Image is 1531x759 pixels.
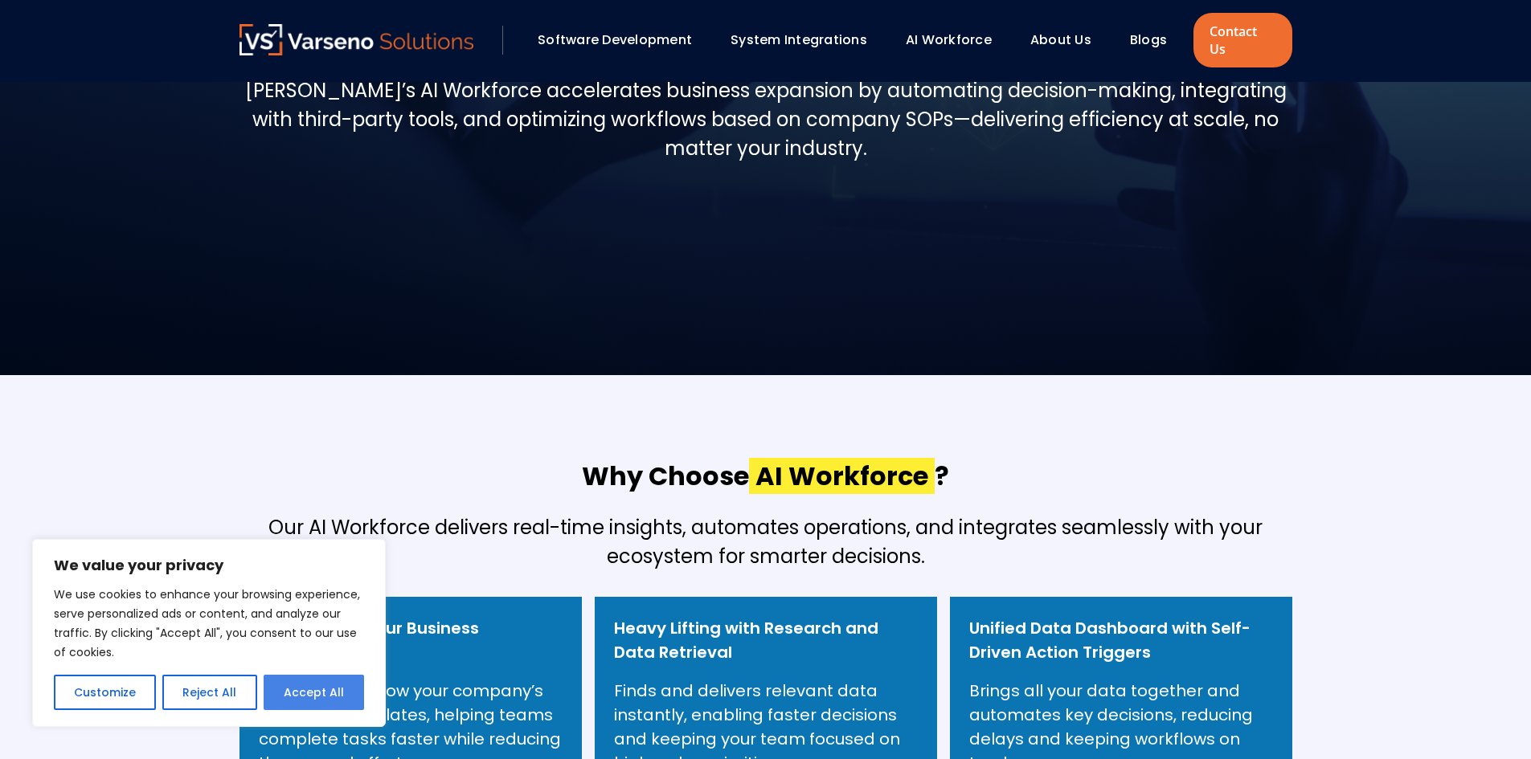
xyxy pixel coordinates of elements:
a: AI Workforce [906,31,992,49]
a: Contact Us [1193,13,1292,67]
h2: Why Choose ? [582,459,949,494]
h6: Unified Data Dashboard with Self-Driven Action Triggers [969,616,1273,664]
p: We value your privacy [54,556,364,575]
div: AI Workforce [898,27,1014,54]
div: System Integrations [723,27,890,54]
span: AI Workforce [749,458,935,494]
div: Software Development [530,27,714,54]
a: Software Development [538,31,692,49]
img: Varseno Solutions – Product Engineering & IT Services [239,24,474,55]
h6: Heavy Lifting with Research and Data Retrieval [614,616,918,664]
button: Reject All [162,675,256,710]
h5: [PERSON_NAME]’s AI Workforce accelerates business expansion by automating decision-making, integr... [239,76,1292,163]
h5: Our AI Workforce delivers real-time insights, automates operations, and integrates seamlessly wit... [239,513,1292,571]
a: Blogs [1130,31,1167,49]
a: About Us [1030,31,1091,49]
a: Varseno Solutions – Product Engineering & IT Services [239,24,474,56]
button: Customize [54,675,156,710]
button: Accept All [264,675,364,710]
p: We use cookies to enhance your browsing experience, serve personalized ads or content, and analyz... [54,585,364,662]
div: About Us [1022,27,1114,54]
a: System Integrations [731,31,867,49]
h6: AI That Suits Your Business Workforce [259,616,563,664]
div: Blogs [1122,27,1189,54]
